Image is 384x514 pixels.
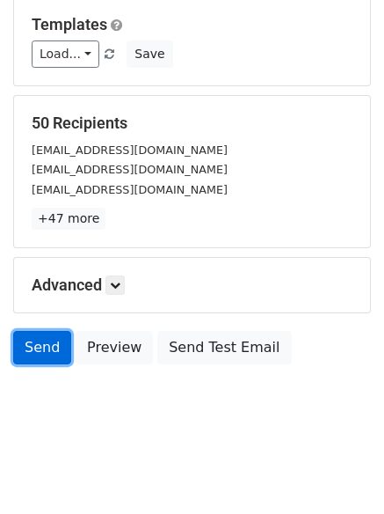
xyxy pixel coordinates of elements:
[296,430,384,514] iframe: Chat Widget
[32,163,228,176] small: [EMAIL_ADDRESS][DOMAIN_NAME]
[32,114,352,133] h5: 50 Recipients
[32,15,107,33] a: Templates
[32,143,228,157] small: [EMAIL_ADDRESS][DOMAIN_NAME]
[76,331,153,364] a: Preview
[32,275,352,295] h5: Advanced
[32,208,105,230] a: +47 more
[127,40,172,68] button: Save
[32,183,228,196] small: [EMAIL_ADDRESS][DOMAIN_NAME]
[13,331,71,364] a: Send
[157,331,291,364] a: Send Test Email
[32,40,99,68] a: Load...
